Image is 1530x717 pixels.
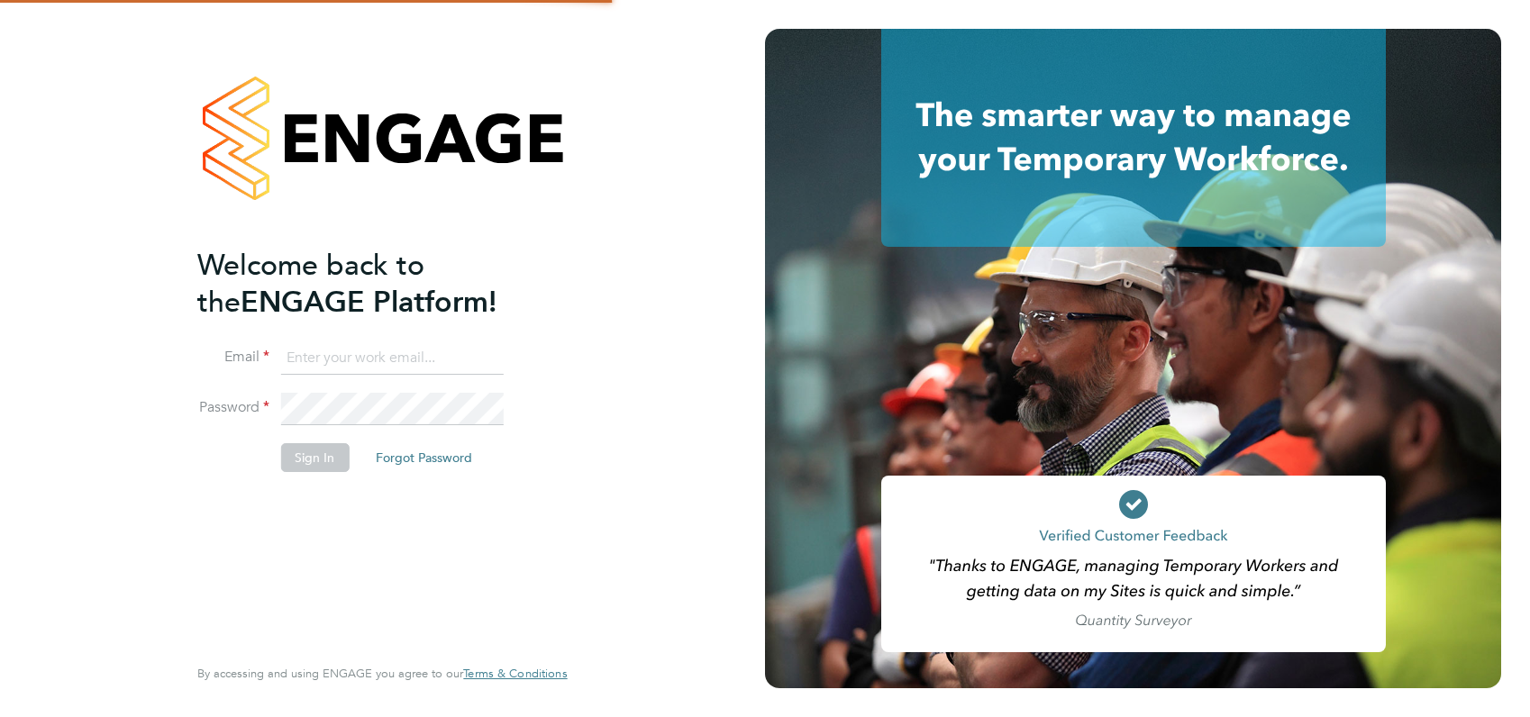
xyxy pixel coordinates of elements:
[197,348,269,367] label: Email
[361,443,487,472] button: Forgot Password
[463,667,567,681] a: Terms & Conditions
[280,342,503,375] input: Enter your work email...
[197,398,269,417] label: Password
[197,666,567,681] span: By accessing and using ENGAGE you agree to our
[280,443,349,472] button: Sign In
[197,248,424,320] span: Welcome back to the
[197,247,549,321] h2: ENGAGE Platform!
[463,666,567,681] span: Terms & Conditions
